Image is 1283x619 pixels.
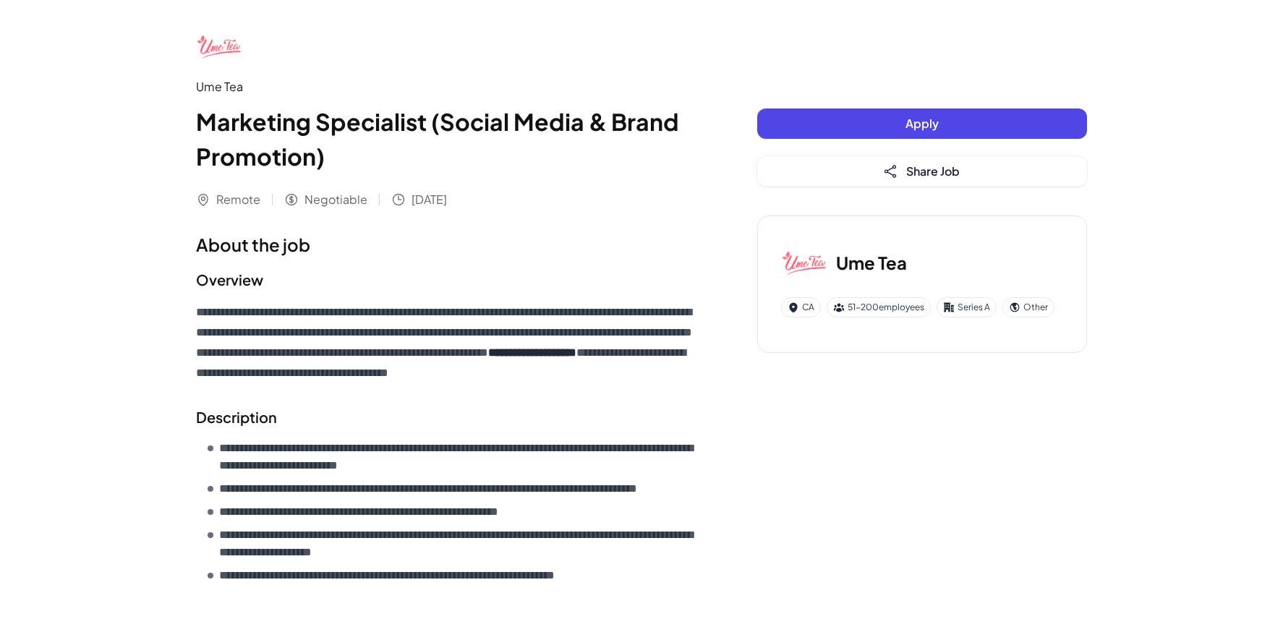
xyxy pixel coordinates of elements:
[906,163,960,179] span: Share Job
[412,191,447,208] span: [DATE]
[1002,297,1054,317] div: Other
[757,156,1087,187] button: Share Job
[836,249,907,276] h3: Ume Tea
[781,239,827,286] img: Um
[196,78,699,95] div: Ume Tea
[196,231,699,257] h1: About the job
[937,297,997,317] div: Series A
[196,104,699,174] h1: Marketing Specialist (Social Media & Brand Promotion)
[781,297,821,317] div: CA
[304,191,367,208] span: Negotiable
[216,191,260,208] span: Remote
[757,108,1087,139] button: Apply
[196,23,242,69] img: Um
[827,297,931,317] div: 51-200 employees
[196,406,699,428] h2: Description
[905,116,939,131] span: Apply
[196,269,699,291] h2: Overview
